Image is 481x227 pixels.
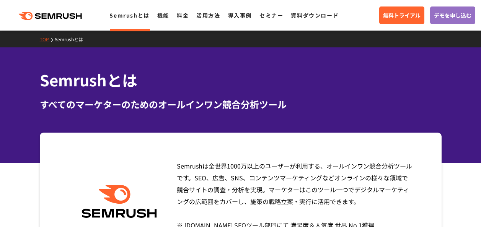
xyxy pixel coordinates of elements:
a: TOP [40,36,55,42]
a: 無料トライアル [379,6,424,24]
a: 資料ダウンロード [291,11,339,19]
a: 活用方法 [196,11,220,19]
h1: Semrushとは [40,69,442,91]
span: デモを申し込む [434,11,471,19]
div: すべてのマーケターのためのオールインワン競合分析ツール [40,97,442,111]
a: Semrushとは [109,11,149,19]
a: 料金 [177,11,189,19]
a: セミナー [259,11,283,19]
a: 機能 [157,11,169,19]
a: 導入事例 [228,11,252,19]
a: Semrushとは [55,36,89,42]
img: Semrush [78,185,161,218]
span: 無料トライアル [383,11,421,19]
a: デモを申し込む [430,6,475,24]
